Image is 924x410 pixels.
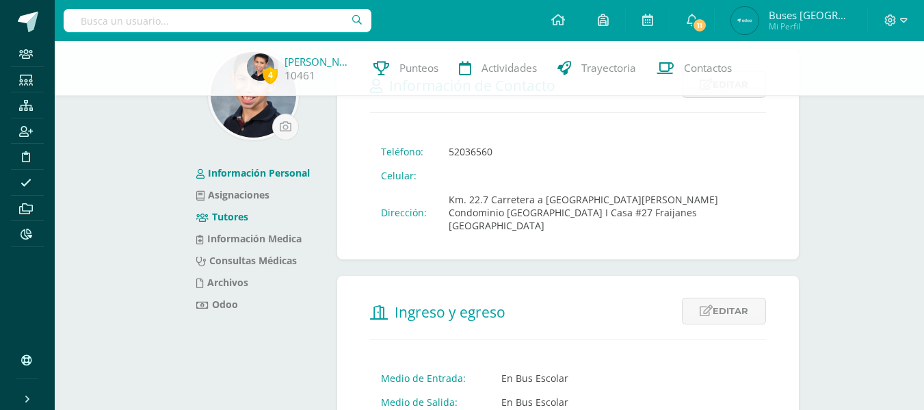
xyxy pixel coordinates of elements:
span: 11 [692,18,707,33]
input: Busca un usuario... [64,9,371,32]
a: [PERSON_NAME] [285,55,353,68]
a: Tutores [196,210,248,223]
a: Información Personal [196,166,310,179]
a: Trayectoria [547,41,646,96]
td: 52036560 [438,140,766,164]
img: 739c2ffee1dbeff68636d409dfbccaf7.png [247,53,274,81]
a: Consultas Médicas [196,254,297,267]
a: Archivos [196,276,248,289]
span: Ingreso y egreso [395,303,505,322]
a: Contactos [646,41,742,96]
span: Contactos [684,61,732,75]
span: Actividades [481,61,537,75]
span: Mi Perfil [769,21,851,32]
a: Odoo [196,298,238,311]
a: Información Medica [196,232,302,245]
span: Buses [GEOGRAPHIC_DATA] [769,8,851,22]
a: Actividades [449,41,547,96]
span: Punteos [399,61,438,75]
span: 4 [263,66,278,84]
a: Punteos [363,41,449,96]
span: Trayectoria [581,61,636,75]
img: fc6c33b0aa045aa3213aba2fdb094e39.png [731,7,758,34]
a: Editar [682,298,766,324]
td: Celular: [370,164,438,188]
td: Km. 22.7 Carretera a [GEOGRAPHIC_DATA][PERSON_NAME] Condominio [GEOGRAPHIC_DATA] I Casa #27 Fraij... [438,188,766,238]
td: Medio de Entrada: [370,366,490,390]
td: Dirección: [370,188,438,238]
a: 10461 [285,68,315,83]
a: Asignaciones [196,188,269,201]
td: En Bus Escolar [490,366,579,390]
td: Teléfono: [370,140,438,164]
